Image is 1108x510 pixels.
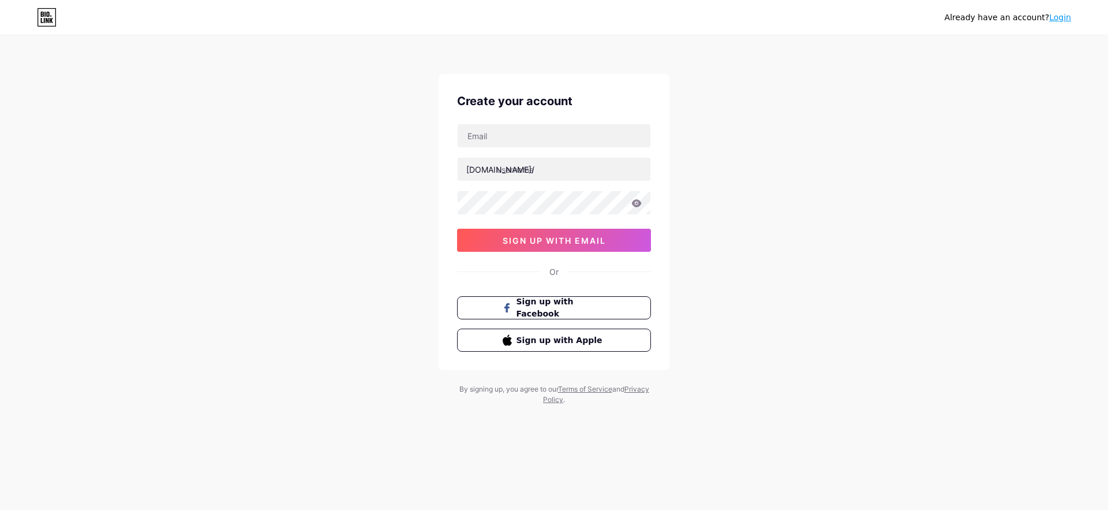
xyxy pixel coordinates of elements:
div: [DOMAIN_NAME]/ [466,163,534,176]
a: Terms of Service [558,385,612,393]
div: Or [549,266,559,278]
span: Sign up with Apple [516,334,606,347]
button: Sign up with Apple [457,329,651,352]
div: Create your account [457,92,651,110]
button: sign up with email [457,229,651,252]
button: Sign up with Facebook [457,296,651,319]
div: By signing up, you agree to our and . [456,384,652,405]
span: Sign up with Facebook [516,296,606,320]
span: sign up with email [503,236,606,245]
a: Login [1049,13,1071,22]
input: Email [458,124,650,147]
input: username [458,158,650,181]
div: Already have an account? [945,12,1071,24]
